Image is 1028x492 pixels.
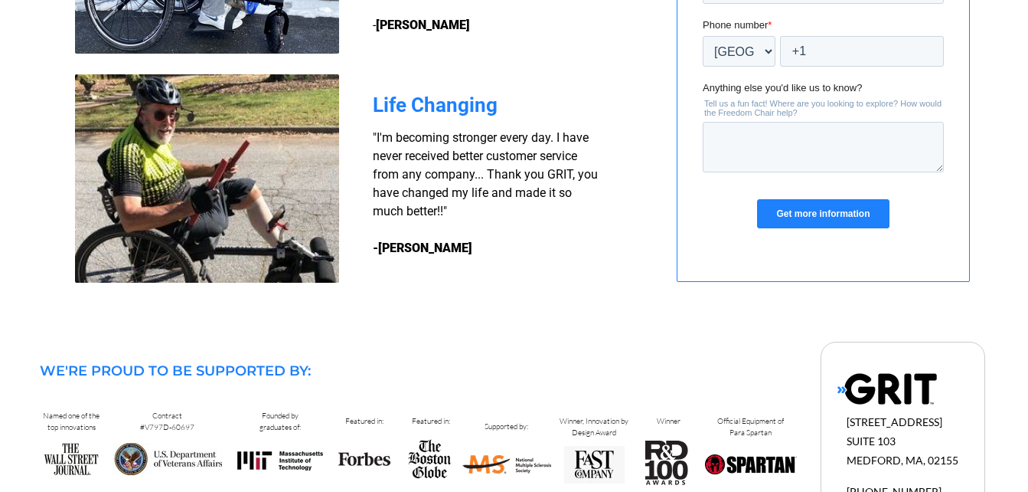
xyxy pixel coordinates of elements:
[412,416,450,426] span: Featured in:
[373,93,498,116] span: Life Changing
[560,416,628,438] span: Winner, Innovation by Design Award
[485,421,528,431] span: Supported by:
[847,415,942,428] span: [STREET_ADDRESS]
[373,241,472,255] strong: -[PERSON_NAME]
[259,411,301,432] span: Founded by graduates of:
[376,18,470,32] strong: [PERSON_NAME]
[657,416,680,426] span: Winner
[43,411,100,432] span: Named one of the top innovations
[847,435,896,448] span: SUITE 103
[140,411,194,432] span: Contract #V797D-60697
[373,130,598,218] span: "I'm becoming stronger every day. I have never received better customer service from any company....
[847,454,958,467] span: MEDFORD, MA, 02155
[345,416,383,426] span: Featured in:
[40,362,311,379] span: WE'RE PROUD TO BE SUPPORTED BY:
[717,416,784,438] span: Official Equipment of Para Spartan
